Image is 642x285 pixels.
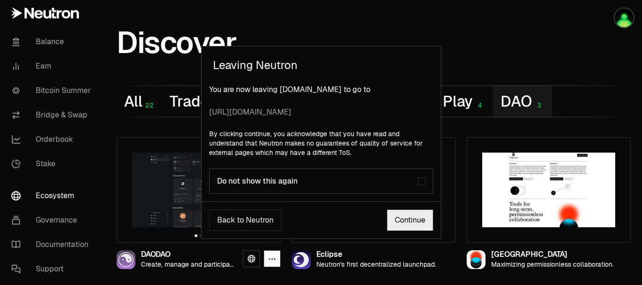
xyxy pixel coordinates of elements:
button: Do not show this again [418,177,425,185]
p: You are now leaving [DOMAIN_NAME] to go to [209,84,433,118]
div: Do not show this again [217,177,418,186]
h2: Leaving Neutron [202,46,441,84]
span: [URL][DOMAIN_NAME] [209,107,433,118]
button: Back to Neutron [209,209,282,231]
a: Continue [387,209,433,231]
p: By clicking continue, you acknowledge that you have read and understand that Neutron makes no gua... [209,129,433,157]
